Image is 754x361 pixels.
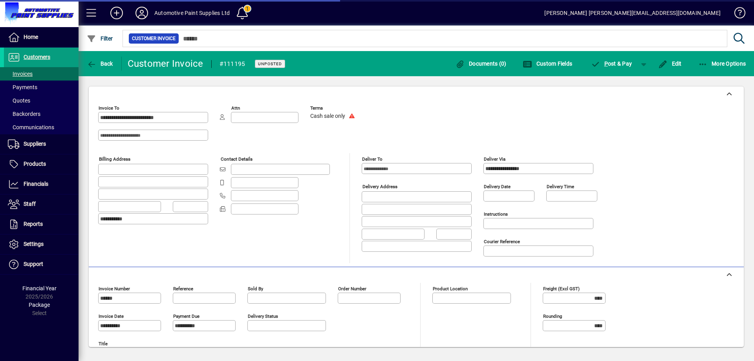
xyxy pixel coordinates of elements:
div: Customer Invoice [128,57,203,70]
span: Backorders [8,111,40,117]
mat-label: Title [99,341,108,346]
span: Edit [658,60,682,67]
span: Home [24,34,38,40]
div: [PERSON_NAME] [PERSON_NAME][EMAIL_ADDRESS][DOMAIN_NAME] [544,7,721,19]
button: Add [104,6,129,20]
span: Settings [24,241,44,247]
span: Unposted [258,61,282,66]
div: #111195 [220,58,245,70]
span: Cash sale only [310,113,345,119]
a: Products [4,154,79,174]
span: Documents (0) [456,60,507,67]
a: Communications [4,121,79,134]
span: Package [29,302,50,308]
button: Post & Pay [587,57,636,71]
mat-label: Invoice To [99,105,119,111]
span: Custom Fields [523,60,572,67]
div: Automotive Paint Supplies Ltd [154,7,230,19]
a: Support [4,255,79,274]
span: Customer Invoice [132,35,176,42]
button: Custom Fields [521,57,574,71]
span: Invoices [8,71,33,77]
mat-label: Attn [231,105,240,111]
span: More Options [698,60,746,67]
mat-label: Instructions [484,211,508,217]
a: Knowledge Base [728,2,744,27]
a: Suppliers [4,134,79,154]
a: Payments [4,81,79,94]
a: Quotes [4,94,79,107]
span: Communications [8,124,54,130]
button: Documents (0) [454,57,509,71]
a: Home [4,27,79,47]
span: P [604,60,608,67]
button: Profile [129,6,154,20]
button: Filter [85,31,115,46]
span: Products [24,161,46,167]
a: Financials [4,174,79,194]
span: Customers [24,54,50,60]
a: Staff [4,194,79,214]
mat-label: Invoice date [99,313,124,319]
mat-label: Order number [338,286,366,291]
mat-label: Delivery status [248,313,278,319]
mat-label: Freight (excl GST) [543,286,580,291]
mat-label: Reference [173,286,193,291]
a: Settings [4,235,79,254]
mat-label: Product location [433,286,468,291]
mat-label: Deliver via [484,156,505,162]
mat-label: Invoice number [99,286,130,291]
span: Financials [24,181,48,187]
app-page-header-button: Back [79,57,122,71]
button: More Options [696,57,748,71]
mat-label: Payment due [173,313,199,319]
span: Quotes [8,97,30,104]
span: Reports [24,221,43,227]
span: Support [24,261,43,267]
button: Back [85,57,115,71]
span: Staff [24,201,36,207]
span: Terms [310,106,357,111]
span: Filter [87,35,113,42]
mat-label: Sold by [248,286,263,291]
button: Edit [656,57,684,71]
mat-label: Deliver To [362,156,382,162]
a: Invoices [4,67,79,81]
a: Reports [4,214,79,234]
span: Back [87,60,113,67]
mat-label: Delivery date [484,184,511,189]
mat-label: Rounding [543,313,562,319]
mat-label: Courier Reference [484,239,520,244]
span: ost & Pay [591,60,632,67]
a: Backorders [4,107,79,121]
span: Suppliers [24,141,46,147]
span: Payments [8,84,37,90]
span: Financial Year [22,285,57,291]
mat-label: Delivery time [547,184,574,189]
